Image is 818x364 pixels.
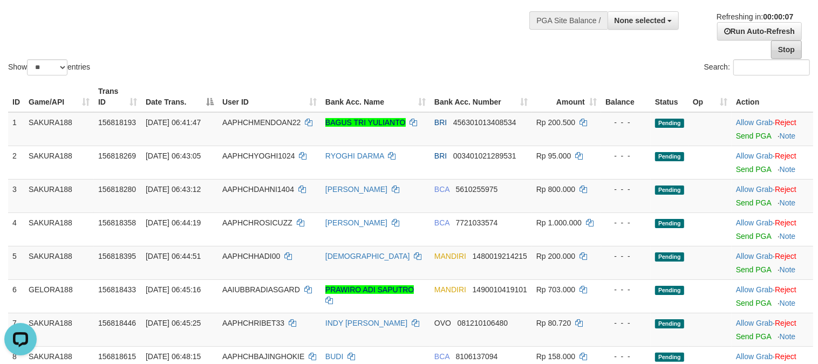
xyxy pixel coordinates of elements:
[780,265,796,274] a: Note
[222,252,280,260] span: AAPHCHHADI00
[146,185,201,194] span: [DATE] 06:43:12
[536,285,575,294] span: Rp 703.000
[146,352,201,361] span: [DATE] 06:48:15
[536,118,575,127] span: Rp 200.500
[736,352,775,361] span: ·
[605,117,646,128] div: - - -
[605,217,646,228] div: - - -
[222,319,284,327] span: AAPHCHRIBET33
[775,319,796,327] a: Reject
[222,218,292,227] span: AAPHCHROSICUZZ
[98,285,136,294] span: 156818433
[325,185,387,194] a: [PERSON_NAME]
[456,185,498,194] span: Copy 5610255975 to clipboard
[325,319,407,327] a: INDY [PERSON_NAME]
[608,11,679,30] button: None selected
[536,319,571,327] span: Rp 80.720
[325,118,406,127] a: BAGUS TRI YULIANTO
[736,185,775,194] span: ·
[771,40,802,59] a: Stop
[536,252,575,260] span: Rp 200.000
[434,352,449,361] span: BCA
[222,352,304,361] span: AAPHCHBAJINGHOKIE
[434,118,447,127] span: BRI
[532,81,601,112] th: Amount: activate to sort column ascending
[605,251,646,262] div: - - -
[456,218,498,227] span: Copy 7721033574 to clipboard
[146,218,201,227] span: [DATE] 06:44:19
[775,185,796,194] a: Reject
[736,152,773,160] a: Allow Grab
[434,319,451,327] span: OVO
[473,252,527,260] span: Copy 1480019214215 to clipboard
[8,313,24,346] td: 7
[736,299,771,307] a: Send PGA
[732,279,813,313] td: ·
[98,118,136,127] span: 156818193
[736,232,771,241] a: Send PGA
[736,132,771,140] a: Send PGA
[434,285,466,294] span: MANDIRI
[98,252,136,260] span: 156818395
[218,81,321,112] th: User ID: activate to sort column ascending
[736,332,771,341] a: Send PGA
[536,152,571,160] span: Rp 95.000
[717,22,802,40] a: Run Auto-Refresh
[222,285,300,294] span: AAIUBBRADIASGARD
[536,218,582,227] span: Rp 1.000.000
[736,185,773,194] a: Allow Grab
[529,11,607,30] div: PGA Site Balance /
[736,118,773,127] a: Allow Grab
[704,59,810,75] label: Search:
[458,319,508,327] span: Copy 081210106480 to clipboard
[733,59,810,75] input: Search:
[655,219,684,228] span: Pending
[605,184,646,195] div: - - -
[222,185,294,194] span: AAPHCHDAHNI1404
[24,246,94,279] td: SAKURA188
[601,81,651,112] th: Balance
[736,319,773,327] a: Allow Grab
[8,212,24,246] td: 4
[222,118,301,127] span: AAPHCHMENDOAN22
[775,285,796,294] a: Reject
[780,299,796,307] a: Note
[736,218,775,227] span: ·
[146,319,201,327] span: [DATE] 06:45:25
[780,132,796,140] a: Note
[27,59,67,75] select: Showentries
[775,118,796,127] a: Reject
[732,146,813,179] td: ·
[736,252,775,260] span: ·
[775,152,796,160] a: Reject
[24,112,94,146] td: SAKURA188
[689,81,732,112] th: Op: activate to sort column ascending
[732,313,813,346] td: ·
[732,246,813,279] td: ·
[434,252,466,260] span: MANDIRI
[325,252,410,260] a: [DEMOGRAPHIC_DATA]
[655,119,684,128] span: Pending
[736,285,775,294] span: ·
[24,81,94,112] th: Game/API: activate to sort column ascending
[655,319,684,328] span: Pending
[453,118,516,127] span: Copy 456301013408534 to clipboard
[775,218,796,227] a: Reject
[655,286,684,295] span: Pending
[763,12,793,21] strong: 00:00:07
[536,352,575,361] span: Rp 158.000
[98,218,136,227] span: 156818358
[146,252,201,260] span: [DATE] 06:44:51
[736,152,775,160] span: ·
[24,146,94,179] td: SAKURA188
[325,152,384,160] a: RYOGHI DARMA
[717,12,793,21] span: Refreshing in:
[24,279,94,313] td: GELORA188
[222,152,295,160] span: AAPHCHYOGHI1024
[605,284,646,295] div: - - -
[536,185,575,194] span: Rp 800.000
[325,285,414,294] a: PRAWIRO ADI SAPUTRO
[780,232,796,241] a: Note
[736,165,771,174] a: Send PGA
[8,81,24,112] th: ID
